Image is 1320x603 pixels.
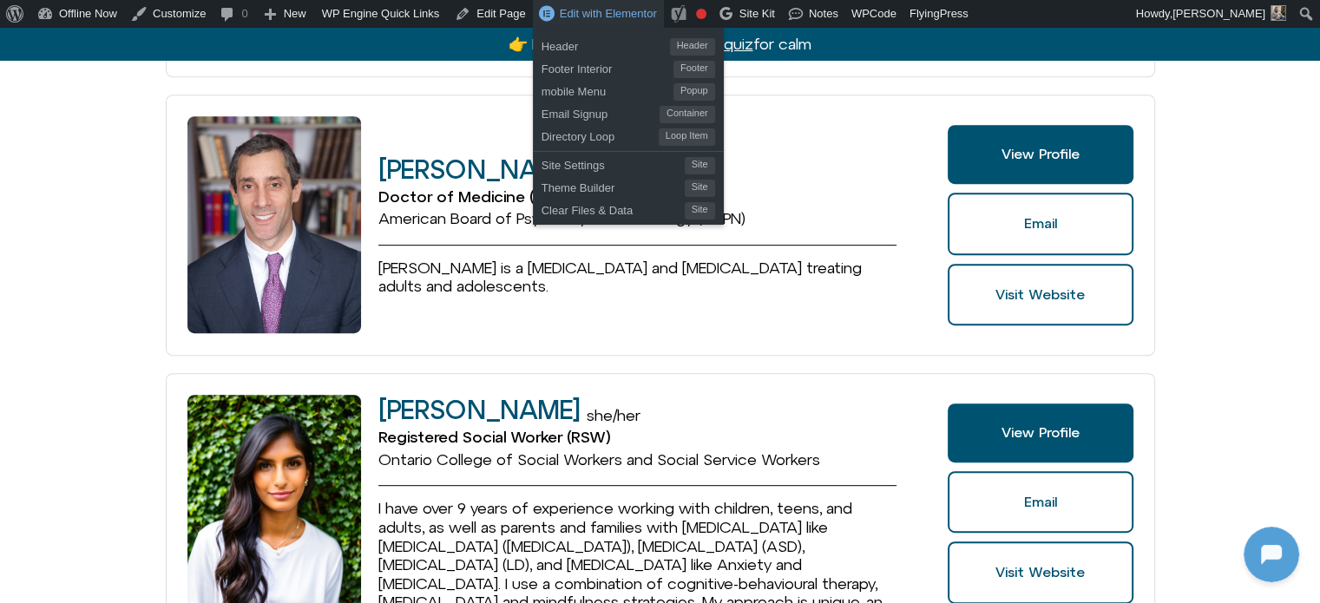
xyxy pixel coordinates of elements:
[685,180,715,197] span: Site
[4,4,343,41] button: Expand Header Button
[1172,7,1265,20] span: [PERSON_NAME]
[16,9,43,36] img: N5FCcHC.png
[1024,495,1057,510] span: Email
[51,11,266,34] h2: [DOMAIN_NAME]
[1001,425,1080,441] span: View Profile
[995,287,1085,303] span: Visit Website
[533,197,724,220] a: Clear Files & DataSite
[1001,147,1080,162] span: View Profile
[378,187,562,206] span: Doctor of Medicine (MD)
[739,7,775,20] span: Site Kit
[670,38,715,56] span: Header
[30,450,269,468] textarea: Message Input
[948,471,1133,534] a: Email
[378,155,580,184] h2: [PERSON_NAME]
[659,128,715,146] span: Loop Item
[533,78,724,101] a: mobile MenuPopup
[660,106,715,123] span: Container
[378,209,745,227] span: American Board of Psychiatry and Neurology (ABPN)
[378,450,820,469] span: Ontario College of Social Workers and Social Service Workers
[378,259,897,296] div: Bio
[542,152,685,174] span: Site Settings
[139,257,208,326] img: N5FCcHC.png
[297,445,325,473] svg: Voice Input Button
[533,152,724,174] a: Site SettingsSite
[542,101,660,123] span: Email Signup
[587,406,640,424] span: she/her
[673,83,715,101] span: Popup
[542,123,659,146] span: Directory Loop
[995,565,1085,580] span: Visit Website
[273,8,303,37] svg: Restart Conversation Button
[533,174,724,197] a: Theme BuilderSite
[533,101,724,123] a: Email SignupContainer
[542,56,673,78] span: Footer Interior
[303,8,332,37] svg: Close Chatbot Button
[948,264,1133,326] a: Website
[948,403,1133,462] a: View Profile
[542,197,685,220] span: Clear Files & Data
[542,33,670,56] span: Header
[696,9,706,19] div: Focus keyphrase not set
[533,33,724,56] a: HeaderHeader
[108,344,240,369] h1: [DOMAIN_NAME]
[685,202,715,220] span: Site
[542,78,673,101] span: mobile Menu
[685,157,715,174] span: Site
[560,7,657,20] span: Edit with Elementor
[509,35,811,53] a: 👉 Phone stress? Try a2-step quizfor calm
[378,428,610,446] span: Registered Social Worker (RSW)
[533,123,724,146] a: Directory LoopLoop Item
[1244,527,1299,582] iframe: Botpress
[533,56,724,78] a: Footer InteriorFooter
[378,396,580,424] h2: [PERSON_NAME]
[542,174,685,197] span: Theme Builder
[948,193,1133,255] a: Email
[948,125,1133,184] a: View Profile
[1024,216,1057,232] span: Email
[673,61,715,78] span: Footer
